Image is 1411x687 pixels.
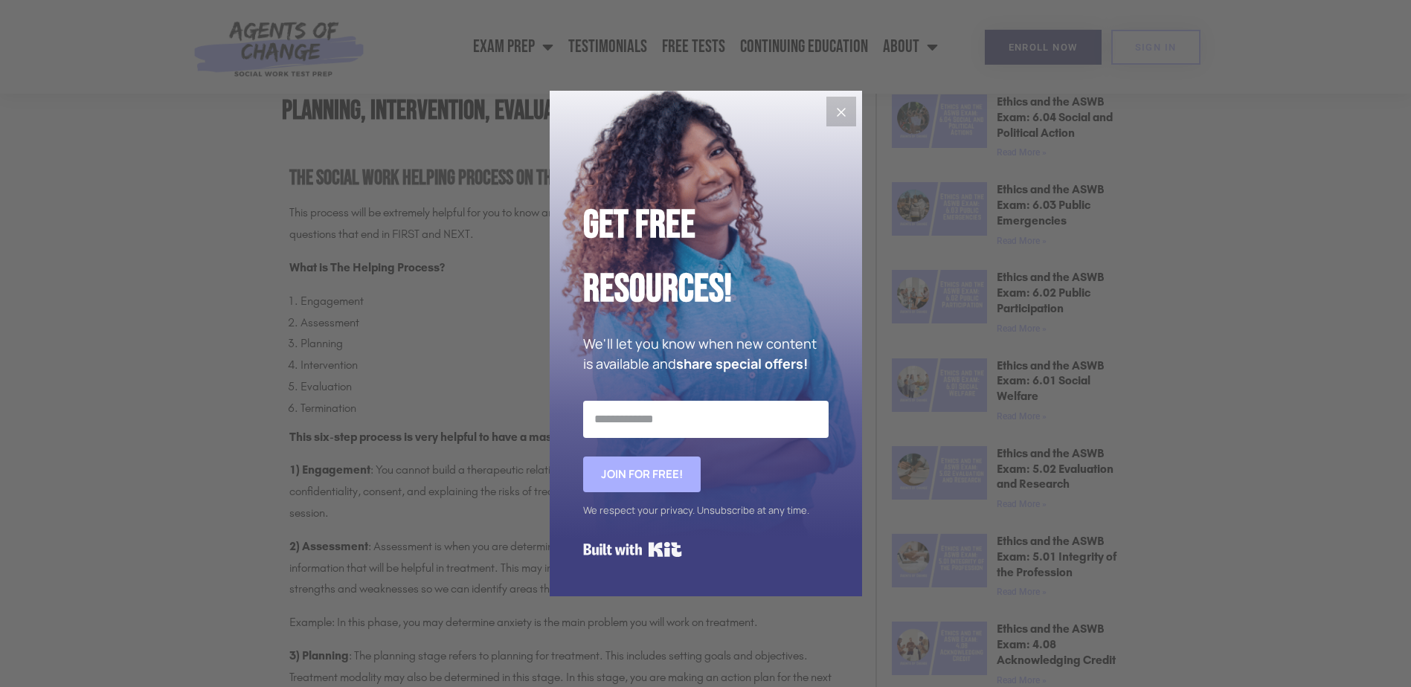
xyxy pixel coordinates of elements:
[676,355,808,372] strong: share special offers!
[583,457,701,492] button: Join for FREE!
[583,334,829,374] p: We'll let you know when new content is available and
[583,401,829,438] input: Email Address
[826,97,856,126] button: Close
[583,500,829,521] div: We respect your privacy. Unsubscribe at any time.
[583,193,829,322] h2: Get Free Resources!
[583,536,682,563] a: Built with Kit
